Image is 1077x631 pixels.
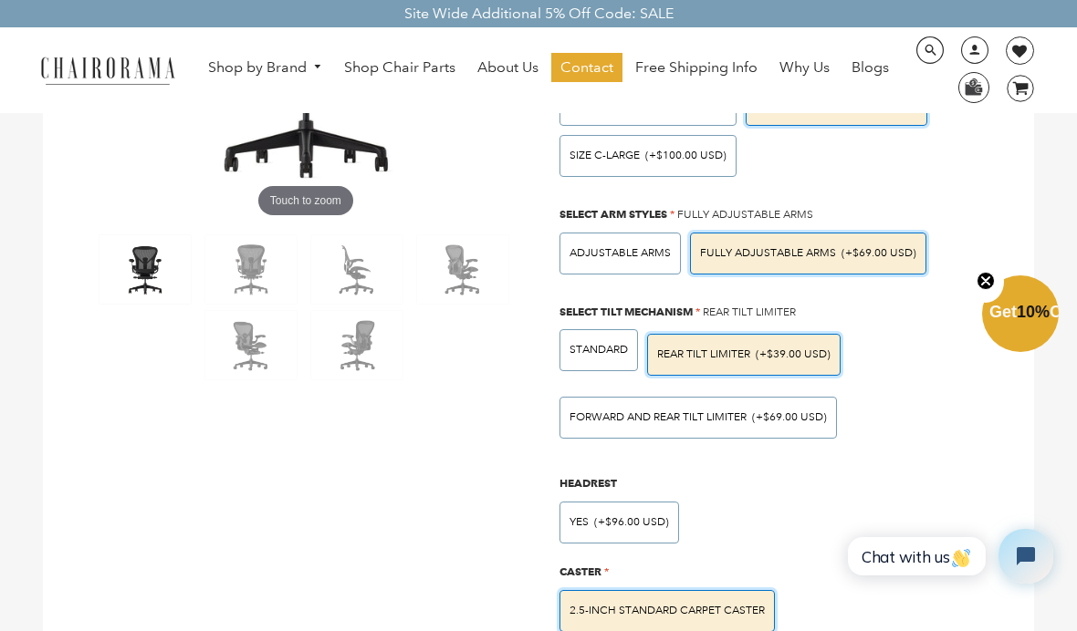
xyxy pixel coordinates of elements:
[989,303,1073,321] span: Get Off
[852,58,889,78] span: Blogs
[468,53,548,82] a: About Us
[477,58,538,78] span: About Us
[559,476,617,490] span: Headrest
[311,311,403,379] img: Herman Miller Remastered Aeron Posture Fit SL Graphite - chairorama
[1017,303,1050,321] span: 10%
[570,149,640,162] span: SIZE C-LARGE
[199,54,332,82] a: Shop by Brand
[594,517,669,528] span: (+$96.00 USD)
[335,53,465,82] a: Shop Chair Parts
[99,235,191,304] img: Herman Miller Remastered Aeron Posture Fit SL Graphite - chairorama
[570,343,628,357] span: STANDARD
[570,246,671,260] span: Adjustable Arms
[982,277,1059,354] div: Get10%OffClose teaser
[645,150,727,161] span: (+$100.00 USD)
[559,305,693,318] span: Select Tilt Mechanism
[626,53,767,82] a: Free Shipping Info
[828,513,1069,599] iframe: Tidio Chat
[779,58,830,78] span: Why Us
[842,53,898,82] a: Blogs
[551,53,622,82] a: Contact
[752,412,827,423] span: (+$69.00 USD)
[700,246,836,260] span: Fully Adjustable Arms
[344,58,455,78] span: Shop Chair Parts
[635,58,758,78] span: Free Shipping Info
[205,235,297,304] img: Herman Miller Remastered Aeron Posture Fit SL Graphite - chairorama
[32,54,183,86] img: chairorama
[842,248,916,259] span: (+$69.00 USD)
[193,53,904,87] nav: DesktopNavigation
[559,564,601,578] span: Caster
[967,261,1004,303] button: Close teaser
[559,207,667,221] span: Select Arm Styles
[959,73,988,100] img: WhatsApp_Image_2024-07-12_at_16.23.01.webp
[311,235,403,304] img: Herman Miller Remastered Aeron Posture Fit SL Graphite - chairorama
[570,410,747,424] span: FORWARD AND REAR TILT LIMITER
[205,311,297,379] img: Herman Miller Remastered Aeron Posture Fit SL Graphite - chairorama
[570,604,765,617] span: 2.5-inch Standard Carpet Caster
[560,58,613,78] span: Contact
[417,235,508,304] img: Herman Miller Remastered Aeron Posture Fit SL Graphite - chairorama
[677,208,813,222] span: Fully Adjustable Arms
[770,53,839,82] a: Why Us
[657,347,750,361] span: REAR TILT LIMITER
[703,305,796,319] span: REAR TILT LIMITER
[570,515,589,529] span: Yes
[756,349,831,360] span: (+$39.00 USD)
